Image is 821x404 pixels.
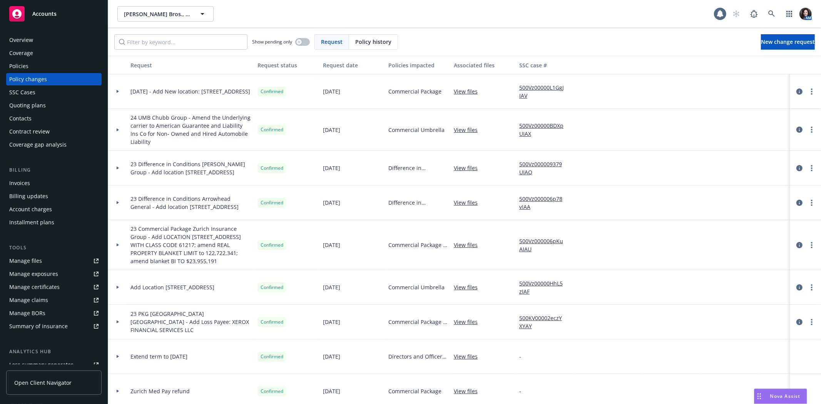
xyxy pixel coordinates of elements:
span: [DATE] [323,87,340,95]
span: Commercial Package - [PERSON_NAME] Brothers, Inc [388,241,448,249]
span: [DATE] [323,352,340,361]
span: Commercial Umbrella [388,283,445,291]
span: Confirmed [261,88,283,95]
a: View files [454,126,484,134]
a: Accounts [6,3,102,25]
a: Manage files [6,255,102,267]
a: Report a Bug [746,6,762,22]
div: Coverage [9,47,33,59]
a: SSC Cases [6,86,102,98]
a: 500Vz00000BDXpUIAX [519,122,571,138]
span: Commercial Package - [PERSON_NAME] Brothers, Inc [388,318,448,326]
span: [DATE] - Add New location: [STREET_ADDRESS] [130,87,250,95]
a: Contract review [6,125,102,138]
a: Manage exposures [6,268,102,280]
span: [DATE] [323,164,340,172]
div: Toggle Row Expanded [108,270,127,305]
button: SSC case # [516,56,574,74]
a: Policy changes [6,73,102,85]
a: circleInformation [795,240,804,250]
div: Installment plans [9,216,54,229]
span: Nova Assist [770,393,801,399]
a: circleInformation [795,125,804,134]
div: Tools [6,244,102,252]
span: Confirmed [261,126,283,133]
div: Summary of insurance [9,320,68,332]
a: 500KV00002eczYXYAY [519,314,571,330]
a: Summary of insurance [6,320,102,332]
a: View files [454,199,484,207]
span: Confirmed [261,165,283,172]
a: more [807,198,816,207]
span: Commercial Umbrella [388,126,445,134]
div: Drag to move [754,389,764,404]
a: 500Vz000006p78vIAA [519,195,571,211]
div: Toggle Row Expanded [108,220,127,270]
span: Show pending only [252,38,292,45]
div: Toggle Row Expanded [108,339,127,374]
div: Loss summary generator [9,359,73,371]
a: 500Vz00000L1GgJIAV [519,83,571,100]
button: Request [127,56,254,74]
span: - [519,387,521,395]
div: Overview [9,34,33,46]
div: Request date [323,61,382,69]
div: Manage BORs [9,307,45,319]
a: more [807,317,816,327]
span: 23 Commercial Package Zurich Insurance Group - Add LOCATION [STREET_ADDRESS] WITH CLASS CODE 6121... [130,225,251,265]
div: Billing [6,166,102,174]
span: 23 Difference in Conditions [PERSON_NAME] Group - Add location [STREET_ADDRESS] [130,160,251,176]
span: Directors and Officers - EPLI incl 3rd Party [388,352,448,361]
a: View files [454,283,484,291]
a: Contacts [6,112,102,125]
div: Request [130,61,251,69]
span: 23 Difference in Conditions Arrowhead General - Add location [STREET_ADDRESS] [130,195,251,211]
span: New change request [761,38,815,45]
div: Toggle Row Expanded [108,305,127,339]
a: Coverage [6,47,102,59]
div: Associated files [454,61,513,69]
a: 500Vz000006pKuAIAU [519,237,571,253]
button: Nova Assist [754,389,807,404]
a: circleInformation [795,198,804,207]
span: Confirmed [261,199,283,206]
div: Policy changes [9,73,47,85]
a: View files [454,318,484,326]
a: Loss summary generator [6,359,102,371]
span: Accounts [32,11,57,17]
span: [DATE] [323,199,340,207]
a: Manage claims [6,294,102,306]
span: 23 PKG [GEOGRAPHIC_DATA] [GEOGRAPHIC_DATA] - Add Loss Payee: XEROX FINANCIAL SERVICES LLC [130,310,251,334]
div: Analytics hub [6,348,102,356]
a: Invoices [6,177,102,189]
div: Policies [9,60,28,72]
span: Confirmed [261,242,283,249]
div: Toggle Row Expanded [108,151,127,185]
span: [PERSON_NAME] Bros., Inc. [124,10,191,18]
a: New change request [761,34,815,50]
img: photo [799,8,812,20]
a: circleInformation [795,87,804,96]
a: View files [454,352,484,361]
span: Difference in Conditions - $10M Primary DIC - Newer Locations [388,164,448,172]
div: SSC Cases [9,86,35,98]
a: Manage certificates [6,281,102,293]
a: 500Vz000009379UIAQ [519,160,571,176]
span: 24 UMB Chubb Group - Amend the Underlying carrier to American Guarantee and Liability Ins Co for ... [130,114,251,146]
a: more [807,125,816,134]
span: [DATE] [323,241,340,249]
a: more [807,164,816,173]
div: Manage claims [9,294,48,306]
a: more [807,283,816,292]
a: Policies [6,60,102,72]
a: View files [454,164,484,172]
div: Billing updates [9,190,48,202]
div: Contacts [9,112,32,125]
span: Open Client Navigator [14,379,72,387]
span: Confirmed [261,319,283,326]
span: Difference in Conditions - $20M x/s $10M DIC - Newer Locations [388,199,448,207]
span: Confirmed [261,353,283,360]
button: Request date [320,56,385,74]
div: Manage exposures [9,268,58,280]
